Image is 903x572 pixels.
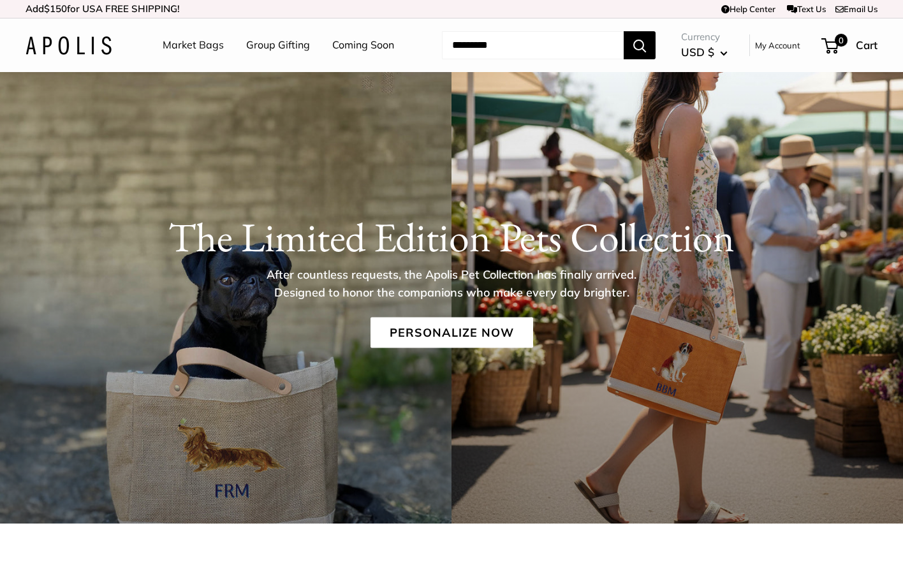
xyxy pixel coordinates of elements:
input: Search... [442,31,624,59]
a: Text Us [787,4,826,14]
a: Help Center [721,4,775,14]
span: $150 [44,3,67,15]
span: 0 [835,34,848,47]
button: Search [624,31,656,59]
a: My Account [755,38,800,53]
a: Email Us [835,4,877,14]
a: Group Gifting [246,36,310,55]
a: Personalize Now [371,317,533,348]
span: Cart [856,38,877,52]
p: After countless requests, the Apolis Pet Collection has finally arrived. Designed to honor the co... [244,265,659,301]
a: 0 Cart [823,35,877,55]
span: Currency [681,28,728,46]
h1: The Limited Edition Pets Collection [26,212,877,261]
button: USD $ [681,42,728,62]
img: Apolis [26,36,112,55]
span: USD $ [681,45,714,59]
a: Coming Soon [332,36,394,55]
a: Market Bags [163,36,224,55]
